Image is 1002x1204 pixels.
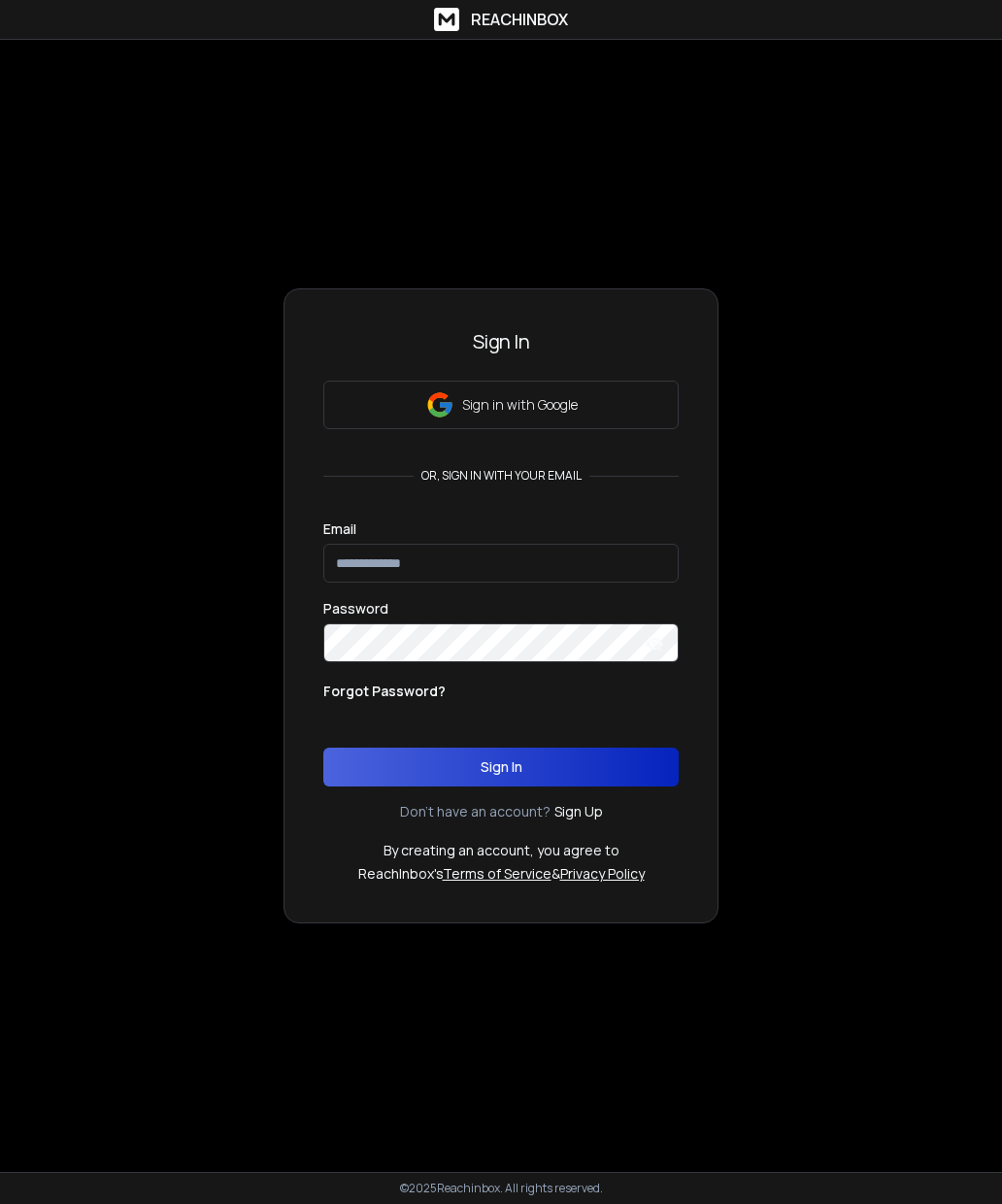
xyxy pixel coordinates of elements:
[400,802,551,821] p: Don't have an account?
[323,522,356,536] label: Email
[323,682,446,701] p: Forgot Password?
[560,864,645,883] a: Privacy Policy
[323,328,679,355] h3: Sign In
[471,8,568,31] h1: ReachInbox
[434,8,568,31] a: ReachInbox
[462,395,578,415] p: Sign in with Google
[443,864,551,883] a: Terms of Service
[384,841,619,860] p: By creating an account, you agree to
[323,602,388,616] label: Password
[358,864,645,884] p: ReachInbox's &
[414,468,589,484] p: or, sign in with your email
[323,381,679,429] button: Sign in with Google
[323,748,679,786] button: Sign In
[554,802,603,821] a: Sign Up
[400,1181,603,1196] p: © 2025 Reachinbox. All rights reserved.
